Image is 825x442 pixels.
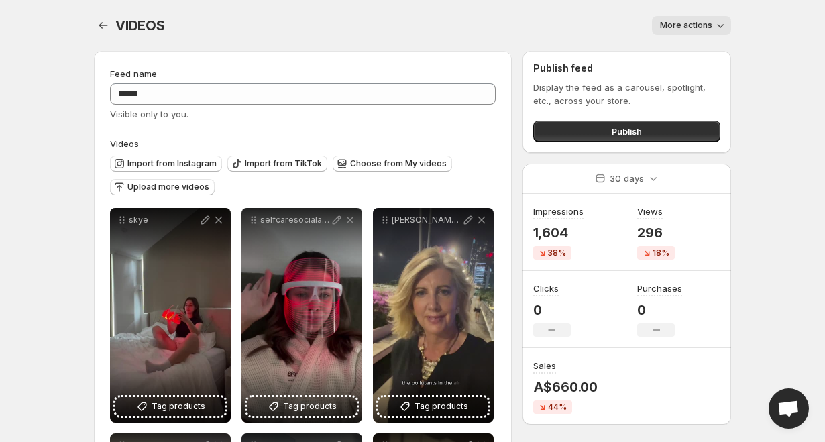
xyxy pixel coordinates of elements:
[227,156,327,172] button: Import from TikTok
[637,282,682,295] h3: Purchases
[127,182,209,192] span: Upload more videos
[533,80,720,107] p: Display the feed as a carousel, spotlight, etc., across your store.
[637,205,663,218] h3: Views
[373,208,494,423] div: [PERSON_NAME] ADTag products
[110,138,139,149] span: Videos
[129,215,199,225] p: skye
[610,172,644,185] p: 30 days
[94,16,113,35] button: Settings
[110,179,215,195] button: Upload more videos
[533,205,584,218] h3: Impressions
[392,215,461,225] p: [PERSON_NAME] AD
[660,20,712,31] span: More actions
[115,17,165,34] span: VIDEOS
[533,379,598,395] p: A$660.00
[110,156,222,172] button: Import from Instagram
[110,109,188,119] span: Visible only to you.
[653,247,669,258] span: 18%
[548,247,566,258] span: 38%
[548,402,567,412] span: 44%
[245,158,322,169] span: Import from TikTok
[533,121,720,142] button: Publish
[110,208,231,423] div: skyeTag products
[637,302,682,318] p: 0
[533,282,559,295] h3: Clicks
[378,397,488,416] button: Tag products
[260,215,330,225] p: selfcaresocialau - the perfect addition to your at home [MEDICAL_DATA] routine currently on sale
[283,400,337,413] span: Tag products
[533,302,571,318] p: 0
[769,388,809,429] a: Open chat
[247,397,357,416] button: Tag products
[533,62,720,75] h2: Publish feed
[152,400,205,413] span: Tag products
[350,158,447,169] span: Choose from My videos
[637,225,675,241] p: 296
[612,125,642,138] span: Publish
[652,16,731,35] button: More actions
[110,68,157,79] span: Feed name
[333,156,452,172] button: Choose from My videos
[115,397,225,416] button: Tag products
[415,400,468,413] span: Tag products
[241,208,362,423] div: selfcaresocialau - the perfect addition to your at home [MEDICAL_DATA] routine currently on saleT...
[533,225,584,241] p: 1,604
[127,158,217,169] span: Import from Instagram
[533,359,556,372] h3: Sales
